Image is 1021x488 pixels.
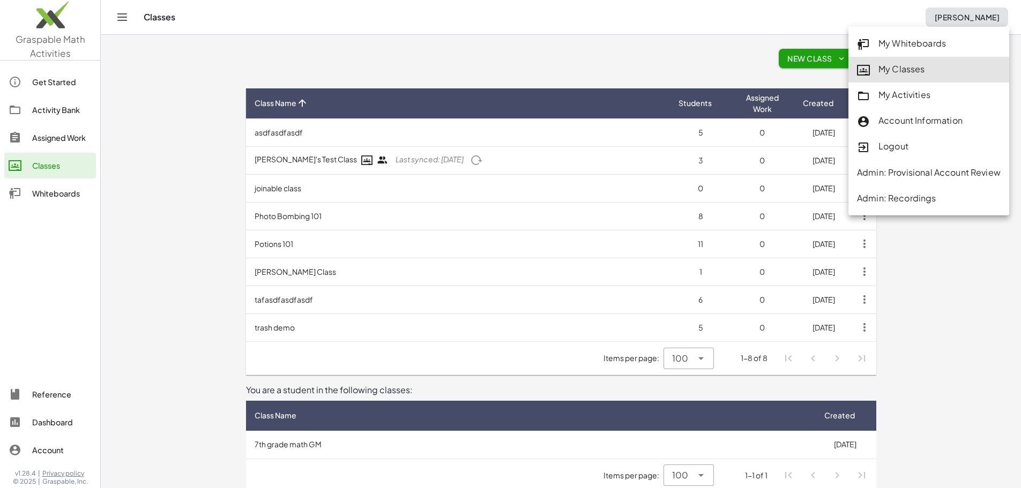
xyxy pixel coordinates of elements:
a: My Classes [848,57,1009,82]
td: 5 [670,313,732,341]
td: [DATE] [793,118,855,146]
div: 1-1 of 1 [745,470,767,481]
span: [PERSON_NAME] [934,12,1000,22]
td: 7th grade math GM [246,431,815,459]
span: Created [824,410,855,421]
a: Classes [4,153,96,178]
span: Graspable, Inc. [42,477,88,486]
a: Dashboard [4,409,96,435]
td: [DATE] [793,146,855,174]
div: Classes [32,159,92,172]
div: Account Information [857,114,1001,128]
td: [DATE] [793,174,855,202]
div: Reference [32,388,92,401]
span: 100 [672,469,688,482]
span: Class Name [255,410,296,421]
span: v1.28.4 [15,469,36,478]
span: | [38,469,40,478]
span: Assigned Work [740,92,785,115]
td: 5 [670,118,732,146]
td: joinable class [246,174,670,202]
div: Admin: Recordings [857,192,1001,205]
span: 0 [759,267,765,276]
span: 0 [759,183,765,193]
td: tafasdfasdfasdf [246,286,670,313]
span: New Class [787,54,844,63]
span: Class Name [255,97,296,109]
span: Students [679,97,712,109]
td: Photo Bombing 101 [246,202,670,230]
a: Activity Bank [4,97,96,123]
td: 0 [670,174,732,202]
td: [DATE] [793,258,855,286]
td: 11 [670,230,732,258]
span: © 2025 [13,477,36,486]
span: 0 [759,322,765,332]
button: Toggle navigation [114,9,131,26]
span: Graspable Math Activities [16,33,85,59]
div: 1-8 of 8 [741,352,767,364]
a: My Whiteboards [848,31,1009,57]
td: 3 [670,146,732,174]
td: 6 [670,286,732,313]
td: trash demo [246,313,670,341]
div: My Whiteboards [857,37,1001,51]
div: Admin: Provisional Account Review [857,166,1001,179]
a: Admin: Recordings [848,185,1009,211]
td: Potions 101 [246,230,670,258]
a: Account [4,437,96,463]
div: My Activities [857,88,1001,102]
div: You are a student in the following classes: [246,384,876,396]
button: [PERSON_NAME] [926,7,1008,27]
nav: Pagination Navigation [776,463,874,488]
span: | [38,477,40,486]
td: [DATE] [793,313,855,341]
a: Assigned Work [4,125,96,151]
span: 0 [759,127,765,137]
td: [PERSON_NAME] Class [246,258,670,286]
td: 1 [670,258,732,286]
div: Assigned Work [32,131,92,144]
a: Get Started [4,69,96,95]
div: Get Started [32,76,92,88]
span: Created [803,97,833,109]
a: Privacy policy [42,469,88,478]
span: 0 [759,295,765,304]
nav: Pagination Navigation [776,346,874,371]
span: 0 [759,155,765,165]
a: Admin: Provisional Account Review [848,160,1009,185]
button: New Class [779,49,853,68]
span: 0 [759,239,765,249]
td: [DATE] [793,202,855,230]
td: [DATE] [793,230,855,258]
span: 100 [672,352,688,365]
td: 8 [670,202,732,230]
span: 0 [759,211,765,221]
a: Reference [4,381,96,407]
div: Activity Bank [32,103,92,116]
td: [PERSON_NAME]'s Test Class [246,146,670,174]
div: Whiteboards [32,187,92,200]
div: My Classes [857,63,1001,77]
span: Items per page: [603,352,664,364]
span: Last synced: [DATE] [396,154,464,164]
td: [DATE] [793,286,855,313]
td: [DATE] [815,431,876,459]
div: Dashboard [32,416,92,429]
a: Whiteboards [4,181,96,206]
td: asdfasdfasdf [246,118,670,146]
div: Account [32,444,92,456]
span: Items per page: [603,470,664,481]
a: My Activities [848,82,1009,108]
div: Logout [857,140,1001,154]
